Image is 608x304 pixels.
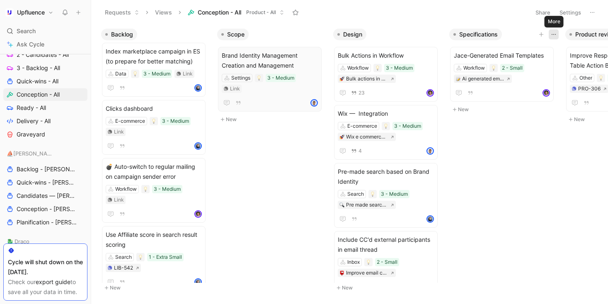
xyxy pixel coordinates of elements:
[184,6,288,19] button: Conception - AllProduct - All
[386,64,413,72] div: 3 - Medium
[330,25,446,297] div: DesignNew
[246,8,276,17] span: Product - All
[364,258,373,266] div: 💡
[143,187,148,192] img: 💡
[334,163,438,228] a: Pre-made search based on Brand IdentitySearch3 - Medium🔍Pre made search based on brand dataavatar
[3,19,87,141] div: Product - All1 - Ideas - All2 - Candidates - All3 - Backlog - AllQuick-wins - AllConception - All...
[334,47,438,102] a: Bulk Actions in WorkflowWorkflow3 - Medium🚀Bulk actions in workflow23avatar
[446,25,562,119] div: SpecificationsNew
[373,64,382,72] div: 💡
[343,30,362,39] span: Design
[115,253,132,261] div: Search
[339,134,344,139] img: 🚀
[8,257,83,277] div: Cycle will shut down on the [DATE].
[381,190,408,198] div: 3 - Medium
[394,122,421,130] div: 3 - Medium
[382,122,390,130] div: 💡
[3,115,87,127] a: Delivery - All
[195,211,201,217] img: avatar
[151,119,156,124] img: 💡
[311,100,317,106] img: avatar
[102,226,206,291] a: Use Affiliate score in search result scoringSearch1 - Extra SmallLIB-542avatar
[3,235,87,303] div: 🐉 DracoBacklog - DracoQuick-wins - DracoConception - DracoPlanification - Draco
[183,70,193,78] div: Link
[427,148,433,154] img: avatar
[115,185,137,193] div: Workflow
[141,185,150,193] div: 💡
[383,124,388,129] img: 💡
[339,76,344,81] img: 🚀
[143,70,170,78] div: 3 - Medium
[255,74,263,82] div: 💡
[3,190,87,202] a: Candidates — [PERSON_NAME]
[359,90,365,95] span: 23
[462,75,504,83] div: Ai generated email templates
[3,163,87,175] a: Backlog - [PERSON_NAME]
[3,102,87,114] a: Ready - All
[427,90,433,96] img: avatar
[450,47,554,102] a: Jace-Generated Email TemplatesWorkflow2 - Small📝Ai generated email templatesavatar
[449,105,559,114] button: New
[17,117,51,125] span: Delivery - All
[36,278,70,285] a: export guide
[195,279,201,285] img: avatar
[489,64,498,72] div: 💡
[17,178,78,187] span: Quick-wins - [PERSON_NAME]
[17,77,58,85] span: Quick-wins - All
[101,283,211,293] button: New
[17,51,69,59] span: 2 - Candidates - All
[17,64,60,72] span: 3 - Backlog - All
[17,205,78,213] span: Conception - [PERSON_NAME]
[114,128,124,136] div: Link
[3,49,87,61] a: 2 - Candidates - All
[347,258,360,266] div: Inbox
[346,133,388,141] div: Wix e commerce integration
[346,269,388,277] div: Improve email cc in copy management
[198,8,241,17] span: Conception - All
[102,43,206,97] a: Index marketplace campaign in ES (to prepare for better matching)Data3 - MediumLinkavatar
[106,46,202,66] span: Index marketplace campaign in ES (to prepare for better matching)
[17,90,60,99] span: Conception - All
[491,66,496,71] img: 💡
[339,270,344,275] img: 📮
[154,185,181,193] div: 3 - Medium
[111,30,133,39] span: Backlog
[222,51,318,71] span: Brand Identity Management Creation and Management
[377,258,397,266] div: 2 - Small
[3,216,87,229] a: Planification - [PERSON_NAME]
[195,85,201,91] img: avatar
[7,237,29,246] span: 🐉 Draco
[257,75,262,80] img: 💡
[106,104,202,114] span: Clicks dashboard
[114,196,124,204] div: Link
[17,39,44,49] span: Ask Cycle
[3,235,87,248] div: 🐉 Draco
[339,202,344,207] img: 🔍
[3,62,87,74] a: 3 - Backlog - All
[338,51,434,61] span: Bulk Actions in Workflow
[195,143,201,149] img: avatar
[338,167,434,187] span: Pre-made search based on Brand Identity
[3,176,87,189] a: Quick-wins - [PERSON_NAME]
[3,147,87,229] div: ⛵️[PERSON_NAME]Backlog - [PERSON_NAME]Quick-wins - [PERSON_NAME]Candidates — [PERSON_NAME]Concept...
[17,26,36,36] span: Search
[347,64,369,72] div: Workflow
[366,260,371,265] img: 💡
[598,75,603,80] img: 💡
[532,7,554,18] button: Share
[8,277,83,297] div: Check our to save all your data in time.
[3,88,87,101] a: Conception - All
[346,75,388,83] div: Bulk actions in workflow
[218,47,322,112] a: Brand Identity Management Creation and ManagementSettings3 - MediumLinkavatar
[455,76,460,81] img: 📝
[349,88,366,97] button: 23
[370,192,375,197] img: 💡
[338,109,434,119] span: Wix — Integration
[106,162,202,182] span: 💣 Auto-switch to regular mailing on campaign sender error
[3,147,87,160] div: ⛵️[PERSON_NAME]
[3,203,87,215] a: Conception - [PERSON_NAME]
[578,85,601,93] div: PRO-306
[463,64,485,72] div: Workflow
[115,117,145,125] div: E-commerce
[375,66,380,71] img: 💡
